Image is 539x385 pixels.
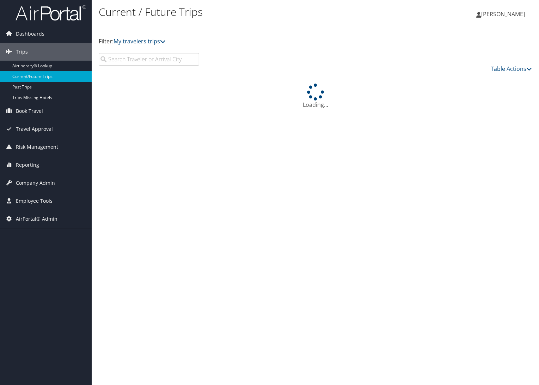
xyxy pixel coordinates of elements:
[99,37,387,46] p: Filter:
[16,138,58,156] span: Risk Management
[16,156,39,174] span: Reporting
[16,25,44,43] span: Dashboards
[16,210,57,228] span: AirPortal® Admin
[16,5,86,21] img: airportal-logo.png
[16,174,55,192] span: Company Admin
[99,84,532,109] div: Loading...
[16,102,43,120] span: Book Travel
[99,5,387,19] h1: Current / Future Trips
[476,4,532,25] a: [PERSON_NAME]
[481,10,525,18] span: [PERSON_NAME]
[16,43,28,61] span: Trips
[16,120,53,138] span: Travel Approval
[16,192,53,210] span: Employee Tools
[114,37,166,45] a: My travelers trips
[99,53,199,66] input: Search Traveler or Arrival City
[491,65,532,73] a: Table Actions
